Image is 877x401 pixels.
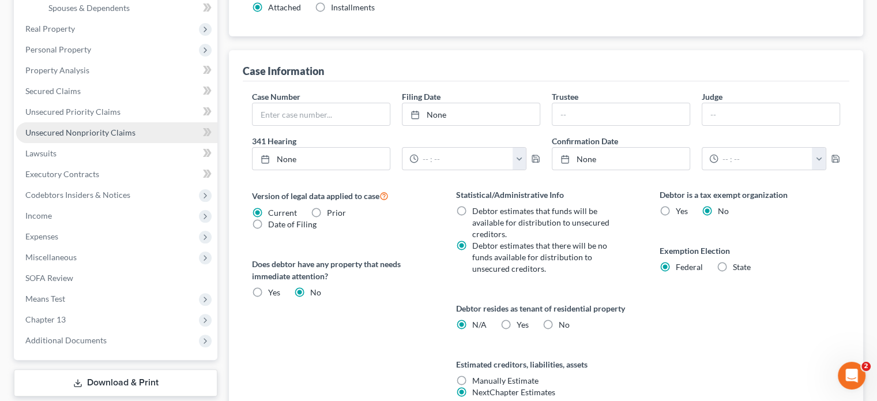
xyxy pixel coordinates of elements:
[718,148,812,170] input: -- : --
[702,103,840,125] input: --
[702,91,722,103] label: Judge
[25,294,65,303] span: Means Test
[559,320,570,329] span: No
[246,135,546,147] label: 341 Hearing
[25,107,121,117] span: Unsecured Priority Claims
[25,148,57,158] span: Lawsuits
[48,3,130,13] span: Spouses & Dependents
[25,65,89,75] span: Property Analysis
[16,143,217,164] a: Lawsuits
[25,335,107,345] span: Additional Documents
[25,24,75,33] span: Real Property
[25,211,52,220] span: Income
[733,262,751,272] span: State
[456,189,637,201] label: Statistical/Administrative Info
[402,103,540,125] a: None
[252,258,432,282] label: Does debtor have any property that needs immediate attention?
[268,208,297,218] span: Current
[861,362,871,371] span: 2
[552,103,690,125] input: --
[25,169,99,179] span: Executory Contracts
[310,287,321,297] span: No
[552,148,690,170] a: None
[16,122,217,143] a: Unsecured Nonpriority Claims
[16,268,217,288] a: SOFA Review
[25,190,130,200] span: Codebtors Insiders & Notices
[16,60,217,81] a: Property Analysis
[16,164,217,185] a: Executory Contracts
[25,86,81,96] span: Secured Claims
[718,206,729,216] span: No
[14,369,217,396] a: Download & Print
[419,148,513,170] input: -- : --
[253,148,390,170] a: None
[472,376,539,385] span: Manually Estimate
[25,231,58,241] span: Expenses
[252,189,432,203] label: Version of legal data applied to case
[25,252,77,262] span: Miscellaneous
[676,262,703,272] span: Federal
[16,81,217,102] a: Secured Claims
[676,206,688,216] span: Yes
[268,2,301,12] span: Attached
[660,245,840,257] label: Exemption Election
[268,219,317,229] span: Date of Filing
[552,91,578,103] label: Trustee
[25,314,66,324] span: Chapter 13
[660,189,840,201] label: Debtor is a tax exempt organization
[838,362,865,389] iframe: Intercom live chat
[243,64,324,78] div: Case Information
[472,320,487,329] span: N/A
[25,273,73,283] span: SOFA Review
[268,287,280,297] span: Yes
[16,102,217,122] a: Unsecured Priority Claims
[25,128,135,137] span: Unsecured Nonpriority Claims
[252,91,300,103] label: Case Number
[472,241,607,273] span: Debtor estimates that there will be no funds available for distribution to unsecured creditors.
[402,91,441,103] label: Filing Date
[456,302,637,314] label: Debtor resides as tenant of residential property
[253,103,390,125] input: Enter case number...
[472,206,609,239] span: Debtor estimates that funds will be available for distribution to unsecured creditors.
[331,2,375,12] span: Installments
[546,135,846,147] label: Confirmation Date
[517,320,529,329] span: Yes
[25,44,91,54] span: Personal Property
[327,208,346,218] span: Prior
[472,387,555,397] span: NextChapter Estimates
[456,358,637,370] label: Estimated creditors, liabilities, assets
